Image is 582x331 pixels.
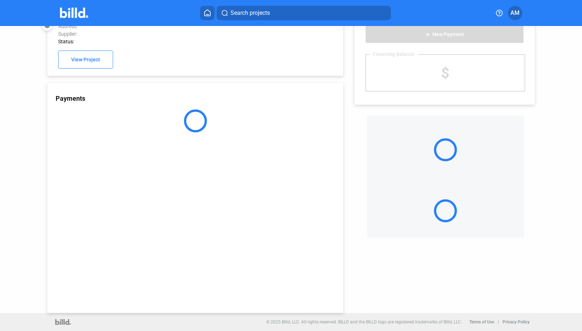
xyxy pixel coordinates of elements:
span: Search projects [230,9,270,17]
img: logo [55,319,71,325]
div: Supplier: [58,31,278,37]
button: Search projects [217,6,391,20]
div: Address: [58,23,278,29]
span: New Payment [432,32,464,38]
div: Financing Balance [370,51,418,57]
img: Billd Company Logo [60,8,89,18]
div: Payments [56,95,344,102]
button: New Payment [365,25,524,43]
p: © 2025 Billd, LLC. All rights reserved. BILLD and the BILLD logo are registered trademarks of Bil... [266,319,462,325]
mat-icon: add [425,32,431,38]
div: Status: [58,39,278,44]
span: AM [510,9,520,17]
button: AM [508,6,522,20]
button: View Project [58,51,113,69]
div: $ [366,55,525,91]
b: Terms of Use [469,319,494,325]
span: View Project [71,57,100,63]
p: | [498,319,499,325]
b: Privacy Policy [503,319,530,325]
